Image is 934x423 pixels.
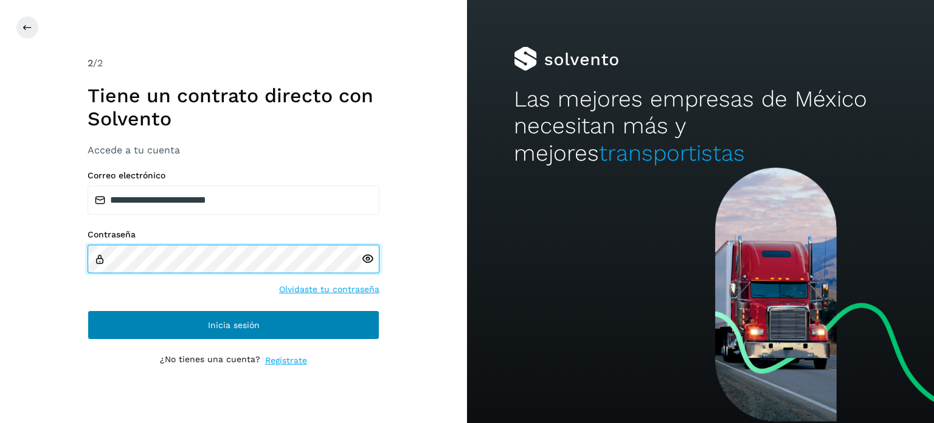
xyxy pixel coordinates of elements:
a: Olvidaste tu contraseña [279,283,379,296]
div: /2 [88,56,379,71]
span: transportistas [599,140,745,166]
h3: Accede a tu cuenta [88,144,379,156]
label: Contraseña [88,229,379,240]
span: Inicia sesión [208,321,260,329]
button: Inicia sesión [88,310,379,340]
h2: Las mejores empresas de México necesitan más y mejores [514,86,887,167]
p: ¿No tienes una cuenta? [160,354,260,367]
span: 2 [88,57,93,69]
label: Correo electrónico [88,170,379,181]
a: Regístrate [265,354,307,367]
h1: Tiene un contrato directo con Solvento [88,84,379,131]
